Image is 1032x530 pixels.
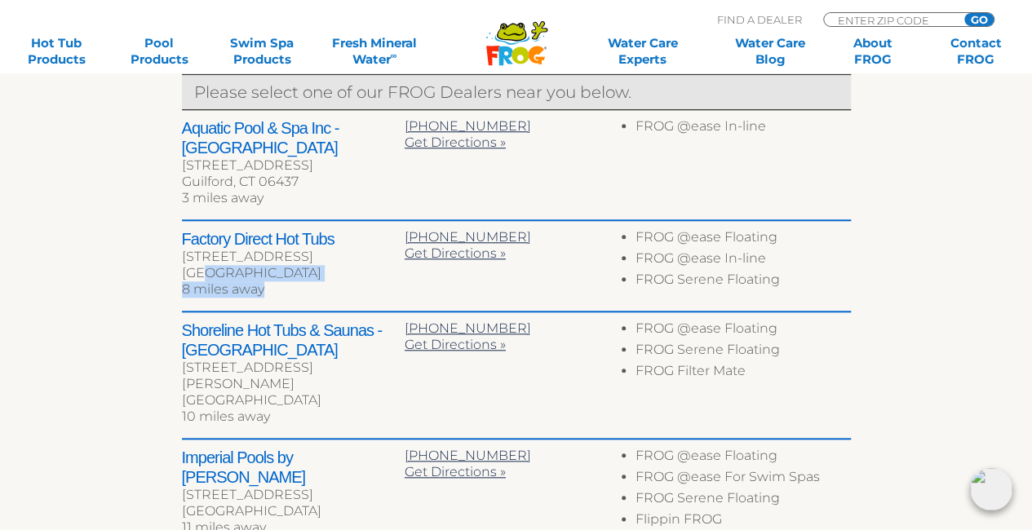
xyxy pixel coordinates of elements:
div: [STREET_ADDRESS] [182,249,405,265]
a: [PHONE_NUMBER] [405,229,531,245]
a: Get Directions » [405,245,506,261]
span: 3 miles away [182,190,264,205]
div: [PERSON_NAME][GEOGRAPHIC_DATA] [182,376,405,409]
div: [GEOGRAPHIC_DATA] [182,503,405,519]
img: openIcon [970,468,1012,510]
h2: Aquatic Pool & Spa Inc - [GEOGRAPHIC_DATA] [182,118,405,157]
li: FROG @ease In-line [636,250,850,272]
div: [STREET_ADDRESS] [182,157,405,174]
h2: Imperial Pools by [PERSON_NAME] [182,448,405,487]
h2: Shoreline Hot Tubs & Saunas - [GEOGRAPHIC_DATA] [182,320,405,360]
li: FROG Serene Floating [636,342,850,363]
a: Fresh MineralWater∞ [325,35,425,68]
li: FROG @ease Floating [636,320,850,342]
div: [STREET_ADDRESS] [182,487,405,503]
input: GO [964,13,994,26]
li: FROG @ease In-line [636,118,850,139]
span: 10 miles away [182,409,270,424]
a: AboutFROG [833,35,913,68]
li: FROG @ease Floating [636,229,850,250]
div: [GEOGRAPHIC_DATA] [182,265,405,281]
a: [PHONE_NUMBER] [405,320,531,336]
div: Guilford, CT 06437 [182,174,405,190]
li: FROG Serene Floating [636,490,850,511]
a: Get Directions » [405,337,506,352]
a: Hot TubProducts [16,35,96,68]
li: FROG Serene Floating [636,272,850,293]
a: ContactFROG [936,35,1016,68]
a: Swim SpaProducts [222,35,302,68]
a: Get Directions » [405,464,506,479]
a: PoolProducts [119,35,199,68]
li: FROG @ease For Swim Spas [636,469,850,490]
h2: Factory Direct Hot Tubs [182,229,405,249]
li: FROG @ease Floating [636,448,850,469]
a: [PHONE_NUMBER] [405,448,531,463]
span: 8 miles away [182,281,264,297]
sup: ∞ [391,50,397,61]
a: Get Directions » [405,135,506,150]
a: Water CareExperts [578,35,707,68]
input: Zip Code Form [836,13,946,27]
li: FROG Filter Mate [636,363,850,384]
p: Find A Dealer [717,12,802,27]
div: [STREET_ADDRESS] [182,360,405,376]
p: Please select one of our FROG Dealers near you below. [194,79,839,105]
a: Water CareBlog [730,35,810,68]
a: [PHONE_NUMBER] [405,118,531,134]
